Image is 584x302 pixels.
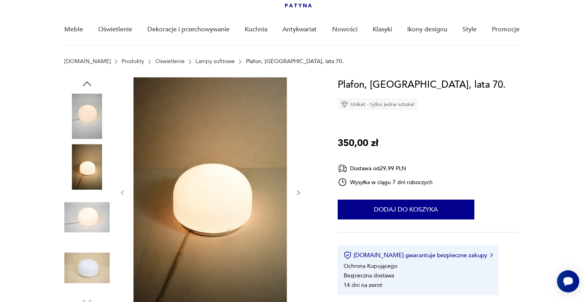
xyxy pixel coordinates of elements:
[332,14,358,45] a: Nowości
[344,251,493,259] button: [DOMAIN_NAME] gwarantuje bezpieczne zakupy
[338,177,433,187] div: Wysyłka w ciągu 7 dni roboczych
[338,77,506,92] h1: Plafon, [GEOGRAPHIC_DATA], lata 70.
[344,262,397,270] li: Ochrona Kupującego
[64,14,83,45] a: Meble
[64,195,110,240] img: Zdjęcie produktu Plafon, Polska, lata 70.
[338,164,433,173] div: Dostawa od 29,99 PLN
[195,58,235,65] a: Lampy sufitowe
[64,245,110,290] img: Zdjęcie produktu Plafon, Polska, lata 70.
[344,272,394,279] li: Bezpieczna dostawa
[64,94,110,139] img: Zdjęcie produktu Plafon, Polska, lata 70.
[344,281,382,289] li: 14 dni na zwrot
[98,14,132,45] a: Oświetlenie
[338,98,418,110] div: Unikat - tylko jedna sztuka!
[64,144,110,189] img: Zdjęcie produktu Plafon, Polska, lata 70.
[64,58,111,65] a: [DOMAIN_NAME]
[282,14,317,45] a: Antykwariat
[557,270,579,292] iframe: Smartsupp widget button
[246,58,344,65] p: Plafon, [GEOGRAPHIC_DATA], lata 70.
[407,14,447,45] a: Ikony designu
[147,14,230,45] a: Dekoracje i przechowywanie
[338,136,378,151] p: 350,00 zł
[462,14,477,45] a: Style
[122,58,144,65] a: Produkty
[338,200,474,219] button: Dodaj do koszyka
[155,58,185,65] a: Oświetlenie
[492,14,520,45] a: Promocje
[245,14,267,45] a: Kuchnia
[344,251,352,259] img: Ikona certyfikatu
[338,164,347,173] img: Ikona dostawy
[373,14,392,45] a: Klasyki
[341,101,348,108] img: Ikona diamentu
[490,253,493,257] img: Ikona strzałki w prawo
